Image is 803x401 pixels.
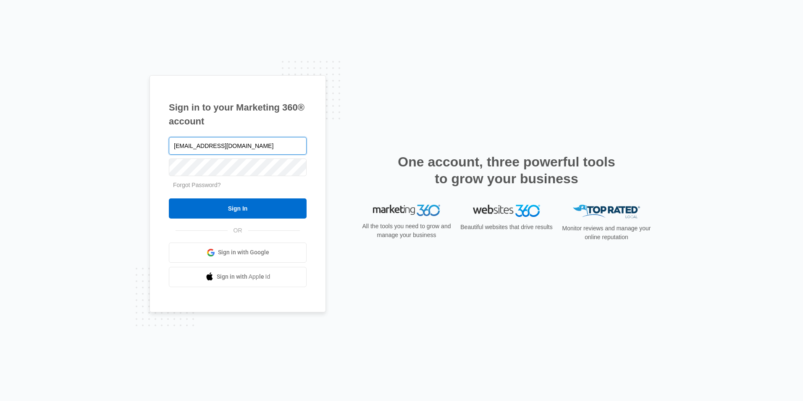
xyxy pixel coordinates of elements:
img: Marketing 360 [373,205,440,216]
a: Forgot Password? [173,182,221,188]
img: Top Rated Local [573,205,640,219]
span: OR [228,226,248,235]
p: Beautiful websites that drive results [459,223,554,232]
p: All the tools you need to grow and manage your business [360,222,454,240]
a: Sign in with Apple Id [169,267,307,287]
span: Sign in with Google [218,248,269,257]
img: Websites 360 [473,205,540,217]
h1: Sign in to your Marketing 360® account [169,100,307,128]
input: Sign In [169,198,307,219]
a: Sign in with Google [169,243,307,263]
input: Email [169,137,307,155]
h2: One account, three powerful tools to grow your business [395,153,618,187]
span: Sign in with Apple Id [217,272,270,281]
p: Monitor reviews and manage your online reputation [559,224,653,242]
